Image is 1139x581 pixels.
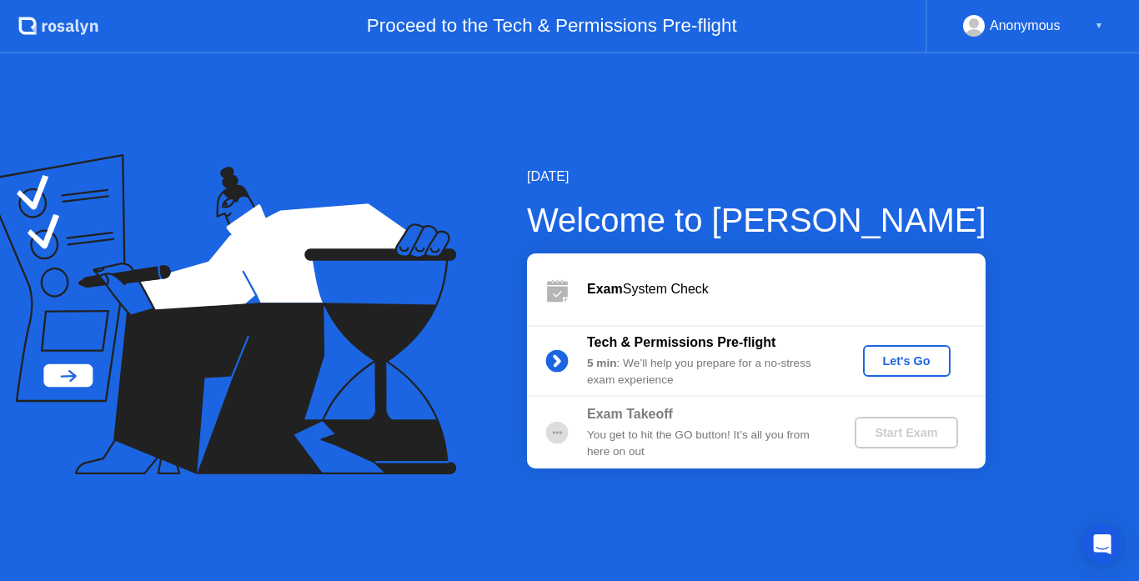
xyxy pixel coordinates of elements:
[527,167,986,187] div: [DATE]
[990,15,1061,37] div: Anonymous
[587,357,617,369] b: 5 min
[861,426,951,439] div: Start Exam
[527,195,986,245] div: Welcome to [PERSON_NAME]
[587,355,827,389] div: : We’ll help you prepare for a no-stress exam experience
[587,407,673,421] b: Exam Takeoff
[863,345,951,377] button: Let's Go
[855,417,957,448] button: Start Exam
[587,335,775,349] b: Tech & Permissions Pre-flight
[587,279,986,299] div: System Check
[870,354,944,368] div: Let's Go
[1095,15,1103,37] div: ▼
[587,282,623,296] b: Exam
[1082,524,1122,564] div: Open Intercom Messenger
[587,427,827,461] div: You get to hit the GO button! It’s all you from here on out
